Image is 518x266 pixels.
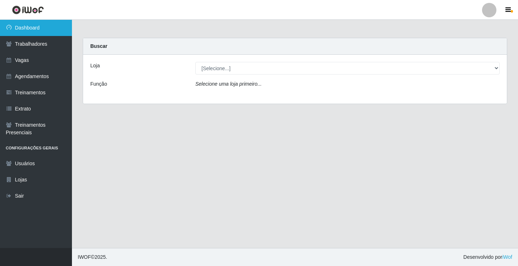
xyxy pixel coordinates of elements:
[463,253,512,261] span: Desenvolvido por
[78,253,107,261] span: © 2025 .
[90,43,107,49] strong: Buscar
[78,254,91,260] span: IWOF
[502,254,512,260] a: iWof
[90,80,107,88] label: Função
[12,5,44,14] img: CoreUI Logo
[195,81,262,87] i: Selecione uma loja primeiro...
[90,62,100,69] label: Loja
